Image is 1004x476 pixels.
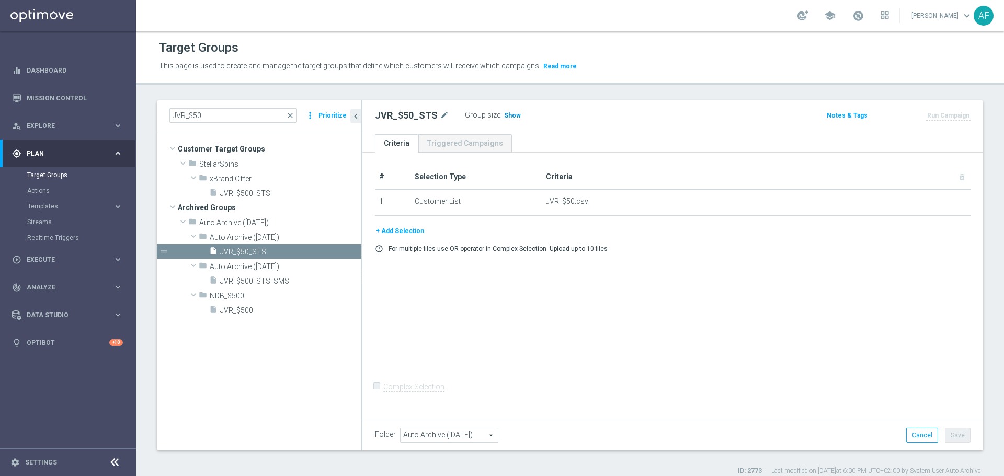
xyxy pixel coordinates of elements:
div: Mission Control [12,84,123,112]
button: Mission Control [12,94,123,102]
a: Realtime Triggers [27,234,109,242]
i: keyboard_arrow_right [113,310,123,320]
div: Explore [12,121,113,131]
p: For multiple files use OR operator in Complex Selection. Upload up to 10 files [389,245,608,253]
button: equalizer Dashboard [12,66,123,75]
span: Analyze [27,284,113,291]
span: Auto Archive (2023-11-17) [199,218,361,227]
i: keyboard_arrow_right [113,282,123,292]
i: play_circle_outline [12,255,21,264]
i: keyboard_arrow_right [113,148,123,158]
span: Plan [27,150,113,157]
td: Customer List [410,189,542,215]
a: Actions [27,187,109,195]
i: folder [199,291,207,303]
div: Data Studio [12,310,113,320]
button: + Add Selection [375,225,425,237]
i: insert_drive_file [209,305,218,317]
span: xBrand Offer [210,175,361,183]
i: folder [199,232,207,244]
label: ID: 2773 [738,467,762,475]
div: Optibot [12,329,123,356]
i: person_search [12,121,21,131]
button: Data Studio keyboard_arrow_right [12,311,123,319]
label: Folder [375,430,396,439]
input: Quick find group or folder [169,108,297,123]
i: insert_drive_file [209,188,218,200]
span: Explore [27,123,113,129]
button: chevron_left [350,109,361,123]
a: Target Groups [27,171,109,179]
span: Show [504,112,521,119]
div: Templates [28,203,113,210]
span: keyboard_arrow_down [961,10,973,21]
a: Settings [25,459,57,466]
button: Read more [542,61,578,72]
th: Selection Type [410,165,542,189]
span: This page is used to create and manage the target groups that define which customers will receive... [159,62,541,70]
span: close [286,111,294,120]
th: # [375,165,410,189]
i: folder [188,159,197,171]
span: Execute [27,257,113,263]
button: lightbulb Optibot +10 [12,339,123,347]
span: Criteria [546,172,573,181]
i: folder [199,261,207,273]
div: Analyze [12,283,113,292]
button: Cancel [906,428,938,443]
div: Templates [27,199,135,214]
i: folder [199,173,207,185]
i: track_changes [12,283,21,292]
label: Last modified on [DATE] at 6:00 PM UTC+02:00 by System User Auto Archive [771,467,980,475]
i: error_outline [375,245,383,253]
i: gps_fixed [12,149,21,158]
i: settings [10,458,20,467]
button: gps_fixed Plan keyboard_arrow_right [12,149,123,158]
div: Execute [12,255,113,264]
i: mode_edit [440,109,449,122]
div: +10 [109,339,123,346]
button: person_search Explore keyboard_arrow_right [12,122,123,130]
span: Customer Target Groups [178,142,361,156]
label: : [500,111,502,120]
button: Prioritize [317,109,348,123]
h1: Target Groups [159,40,238,55]
div: Realtime Triggers [27,230,135,246]
button: Templates keyboard_arrow_right [27,202,123,211]
span: Templates [28,203,102,210]
i: more_vert [305,108,315,123]
button: track_changes Analyze keyboard_arrow_right [12,283,123,292]
div: Streams [27,214,135,230]
a: Streams [27,218,109,226]
span: JVR_$500_STS_SMS [220,277,361,286]
span: Auto Archive (2022-08-22) [210,233,361,242]
a: Optibot [27,329,109,356]
div: Plan [12,149,113,158]
i: folder [188,217,197,229]
a: [PERSON_NAME]keyboard_arrow_down [910,8,974,24]
span: school [824,10,836,21]
i: keyboard_arrow_right [113,121,123,131]
span: NDB_$500 [210,292,361,300]
i: equalizer [12,66,21,75]
a: Dashboard [27,56,123,84]
label: Complex Selection [383,382,444,392]
a: Criteria [375,134,418,153]
h2: JVR_$50_STS [375,109,438,122]
i: chevron_left [351,111,361,121]
span: StellarSpins [199,160,361,169]
span: Data Studio [27,312,113,318]
a: Triggered Campaigns [418,134,512,153]
div: Target Groups [27,167,135,183]
i: lightbulb [12,338,21,347]
span: Auto Archive (2022-08-25) [210,262,361,271]
span: JVR_$50_STS [220,248,361,257]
